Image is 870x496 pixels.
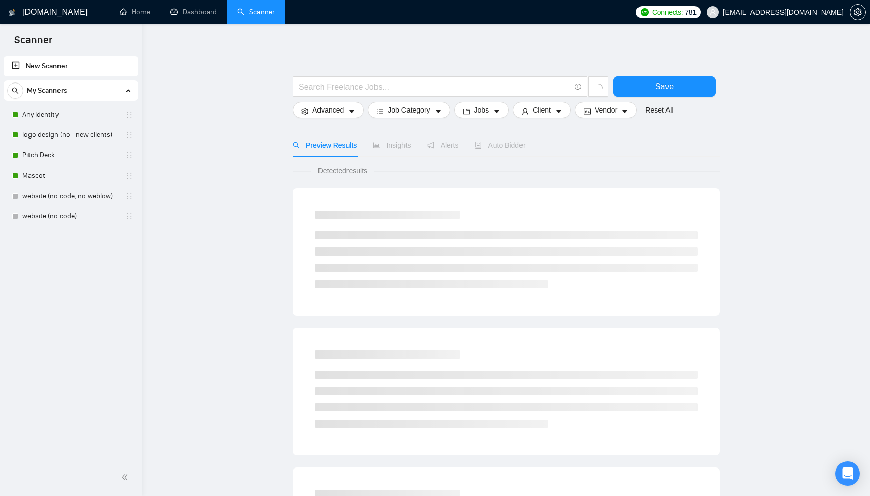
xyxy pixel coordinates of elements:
a: dashboardDashboard [170,8,217,16]
a: Pitch Deck [22,145,119,166]
li: New Scanner [4,56,138,76]
span: Detected results [311,165,374,176]
a: logo design (no - new clients) [22,125,119,145]
span: Preview Results [293,141,357,149]
li: My Scanners [4,80,138,227]
span: robot [475,142,482,149]
span: caret-down [434,107,442,115]
span: Scanner [6,33,61,54]
span: holder [125,151,133,159]
span: folder [463,107,470,115]
button: folderJobscaret-down [454,102,509,118]
span: search [8,87,23,94]
span: holder [125,192,133,200]
span: Auto Bidder [475,141,525,149]
a: Reset All [645,104,673,116]
input: Search Freelance Jobs... [299,80,570,93]
span: 781 [685,7,696,18]
span: bars [376,107,384,115]
button: barsJob Categorycaret-down [368,102,450,118]
span: Save [655,80,674,93]
img: upwork-logo.png [641,8,649,16]
span: user [521,107,529,115]
span: Jobs [474,104,489,116]
a: website (no code) [22,206,119,227]
a: Mascot [22,166,119,186]
span: search [293,142,300,149]
a: website (no code, no weblow) [22,186,119,206]
span: caret-down [555,107,562,115]
span: holder [125,212,133,221]
span: Alerts [427,141,459,149]
span: Vendor [595,104,617,116]
div: Open Intercom Messenger [835,461,860,486]
span: user [709,9,716,16]
span: area-chart [373,142,380,149]
span: My Scanners [27,80,67,101]
span: Job Category [388,104,430,116]
span: notification [427,142,434,149]
span: Client [533,104,551,116]
span: idcard [584,107,591,115]
a: New Scanner [12,56,130,76]
button: settingAdvancedcaret-down [293,102,364,118]
span: caret-down [621,107,628,115]
span: info-circle [575,84,582,90]
img: logo [9,5,16,21]
span: setting [301,107,308,115]
a: homeHome [120,8,150,16]
span: holder [125,111,133,119]
button: userClientcaret-down [513,102,571,118]
span: loading [594,84,603,93]
span: caret-down [493,107,500,115]
a: Any Identity [22,104,119,125]
span: holder [125,131,133,139]
span: holder [125,172,133,180]
span: Connects: [652,7,683,18]
button: Save [613,76,716,97]
span: Advanced [312,104,344,116]
button: idcardVendorcaret-down [575,102,637,118]
a: searchScanner [237,8,275,16]
a: setting [850,8,866,16]
span: Insights [373,141,411,149]
span: double-left [121,472,131,482]
span: caret-down [348,107,355,115]
button: search [7,82,23,99]
button: setting [850,4,866,20]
